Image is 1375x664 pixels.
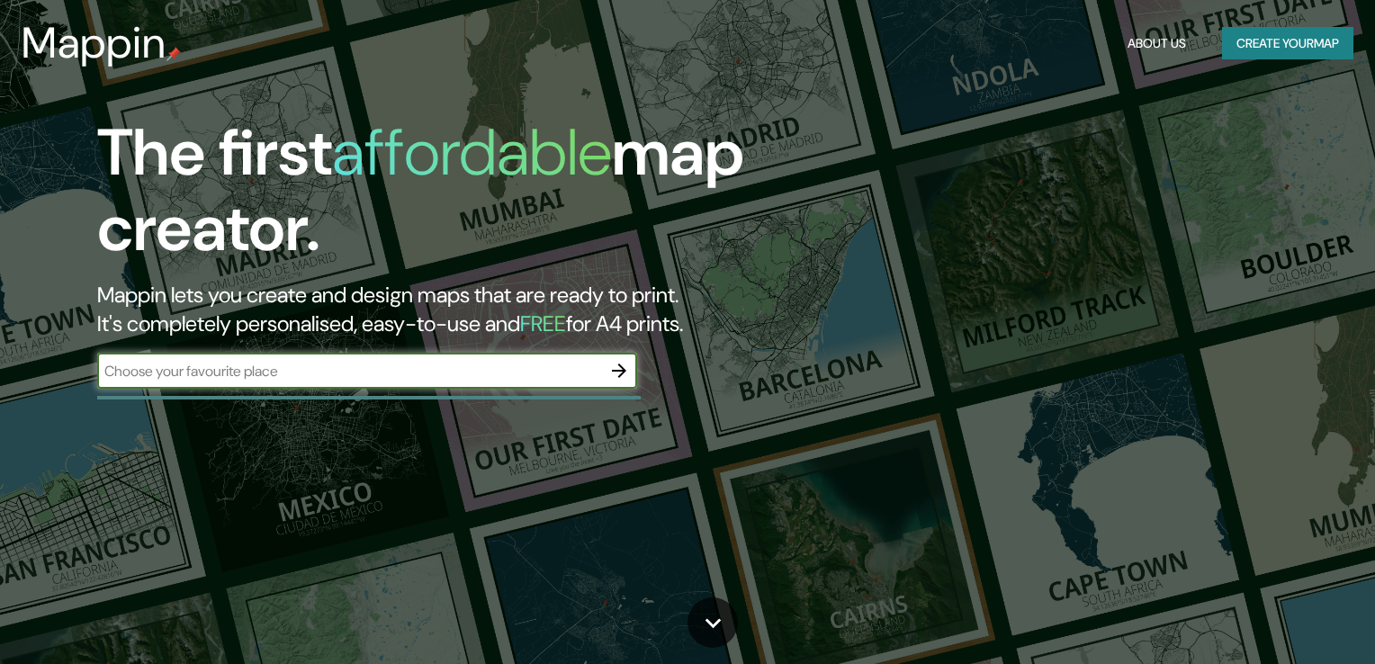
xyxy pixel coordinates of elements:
button: Create yourmap [1222,27,1353,60]
h5: FREE [520,310,566,337]
h3: Mappin [22,18,166,68]
h2: Mappin lets you create and design maps that are ready to print. It's completely personalised, eas... [97,281,785,338]
input: Choose your favourite place [97,361,601,381]
button: About Us [1120,27,1193,60]
h1: affordable [332,111,612,194]
h1: The first map creator. [97,115,785,281]
img: mappin-pin [166,47,181,61]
